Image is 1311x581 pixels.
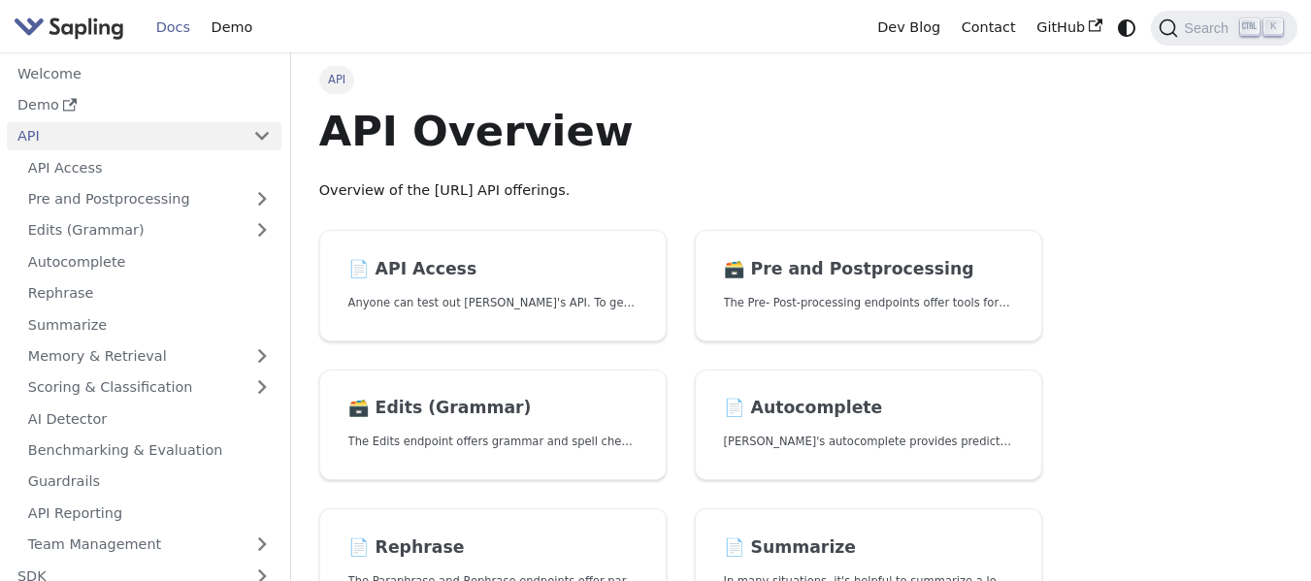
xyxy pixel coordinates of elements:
a: Benchmarking & Evaluation [17,436,281,465]
a: Demo [201,13,263,43]
a: API [7,122,243,150]
a: 📄️ API AccessAnyone can test out [PERSON_NAME]'s API. To get started with the API, simply: [319,230,667,341]
p: The Pre- Post-processing endpoints offer tools for preparing your text data for ingestation as we... [724,294,1014,312]
a: Summarize [17,310,281,339]
a: Sapling.ai [14,14,131,42]
a: Demo [7,91,281,119]
p: The Edits endpoint offers grammar and spell checking. [348,433,639,451]
p: Overview of the [URL] API offerings. [319,179,1042,203]
p: Anyone can test out Sapling's API. To get started with the API, simply: [348,294,639,312]
a: Memory & Retrieval [17,342,281,371]
kbd: K [1263,18,1283,36]
a: Dev Blog [867,13,950,43]
span: API [319,66,355,93]
a: Rephrase [17,279,281,307]
button: Switch between dark and light mode (currently system mode) [1113,14,1141,42]
img: Sapling.ai [14,14,124,42]
a: AI Detector [17,404,281,433]
h2: API Access [348,259,639,280]
span: Search [1178,20,1240,36]
a: Guardrails [17,468,281,496]
a: 🗃️ Edits (Grammar)The Edits endpoint offers grammar and spell checking. [319,370,667,481]
a: Welcome [7,59,281,87]
a: GitHub [1026,13,1112,43]
p: Sapling's autocomplete provides predictions of the next few characters or words [724,433,1014,451]
h2: Rephrase [348,537,639,559]
a: Edits (Grammar) [17,216,281,244]
a: Scoring & Classification [17,373,281,402]
h2: Edits (Grammar) [348,398,639,419]
button: Collapse sidebar category 'API' [243,122,281,150]
a: Docs [146,13,201,43]
h2: Summarize [724,537,1014,559]
nav: Breadcrumbs [319,66,1042,93]
a: Autocomplete [17,247,281,275]
h1: API Overview [319,105,1042,157]
a: Contact [951,13,1027,43]
a: API Reporting [17,499,281,527]
a: Pre and Postprocessing [17,185,281,213]
h2: Autocomplete [724,398,1014,419]
h2: Pre and Postprocessing [724,259,1014,280]
a: 🗃️ Pre and PostprocessingThe Pre- Post-processing endpoints offer tools for preparing your text d... [695,230,1042,341]
a: 📄️ Autocomplete[PERSON_NAME]'s autocomplete provides predictions of the next few characters or words [695,370,1042,481]
button: Search (Ctrl+K) [1151,11,1296,46]
a: Team Management [17,531,281,559]
a: API Access [17,153,281,181]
